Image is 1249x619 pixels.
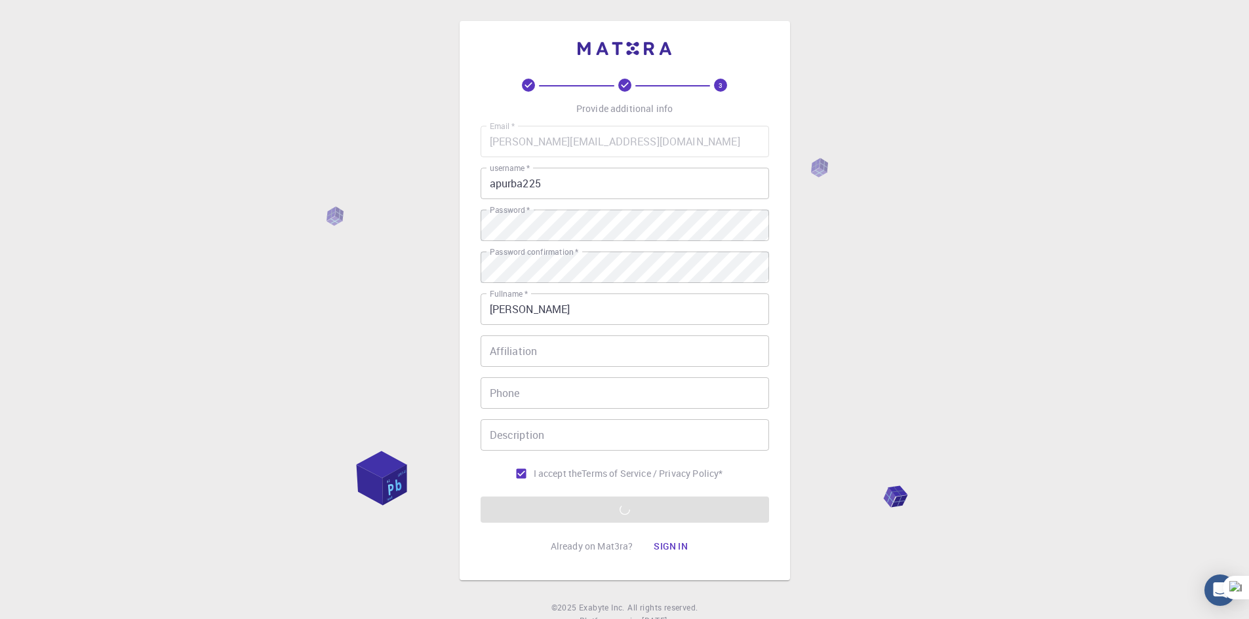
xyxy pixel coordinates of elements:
button: Sign in [643,533,698,559]
p: Provide additional info [576,102,673,115]
div: Open Intercom Messenger [1204,574,1236,606]
span: All rights reserved. [627,601,698,614]
span: Exabyte Inc. [579,602,625,612]
a: Exabyte Inc. [579,601,625,614]
label: Email [490,121,515,132]
a: Terms of Service / Privacy Policy* [582,467,723,480]
label: Fullname [490,288,528,299]
span: © 2025 [551,601,579,614]
p: Already on Mat3ra? [551,540,633,553]
span: I accept the [534,467,582,480]
label: username [490,162,530,174]
text: 3 [719,81,723,90]
p: Terms of Service / Privacy Policy * [582,467,723,480]
label: Password [490,204,530,216]
label: Password confirmation [490,246,578,257]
